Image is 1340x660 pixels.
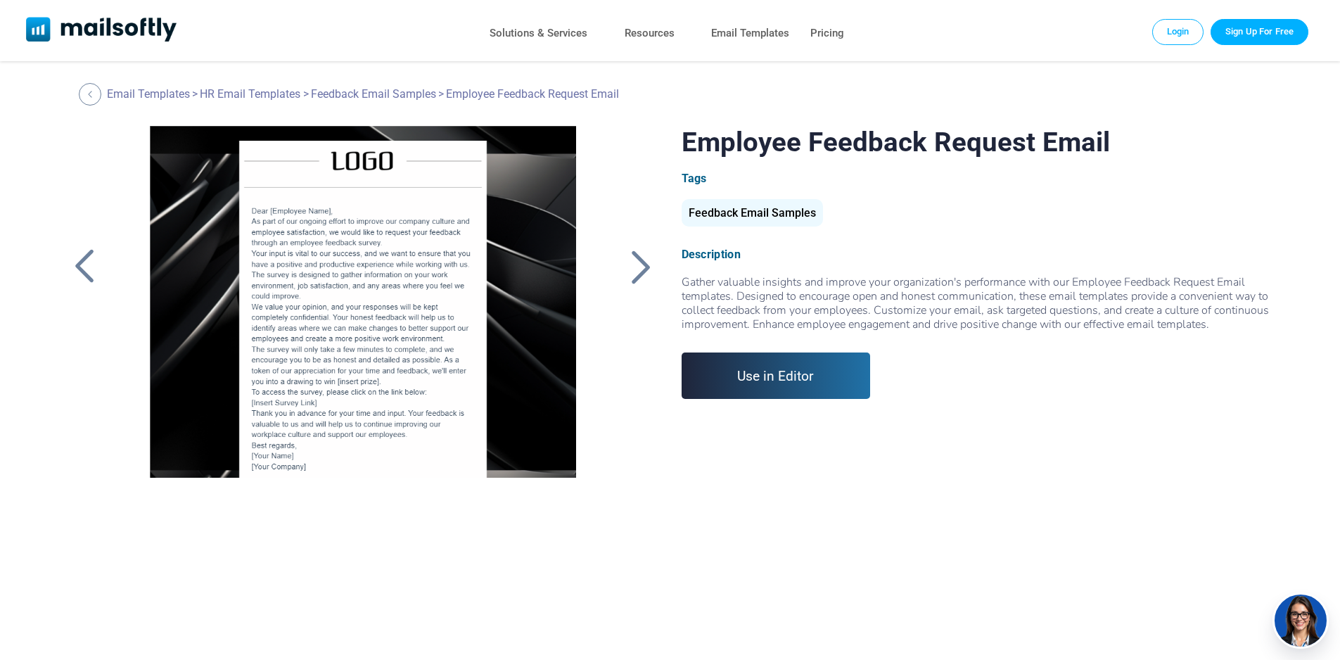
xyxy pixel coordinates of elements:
[107,87,190,101] a: Email Templates
[810,23,844,44] a: Pricing
[490,23,587,44] a: Solutions & Services
[682,126,1273,158] h1: Employee Feedback Request Email
[67,248,102,285] a: Back
[200,87,300,101] a: HR Email Templates
[682,172,1273,185] div: Tags
[624,248,659,285] a: Back
[682,212,823,218] a: Feedback Email Samples
[1152,19,1204,44] a: Login
[311,87,436,101] a: Feedback Email Samples
[126,126,599,478] a: Employee Feedback Request Email
[26,17,177,44] a: Mailsoftly
[682,275,1273,331] div: Gather valuable insights and improve your organization's performance with our Employee Feedback R...
[682,248,1273,261] div: Description
[711,23,789,44] a: Email Templates
[682,353,871,399] a: Use in Editor
[625,23,675,44] a: Resources
[1211,19,1308,44] a: Trial
[682,199,823,227] div: Feedback Email Samples
[79,83,105,106] a: Back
